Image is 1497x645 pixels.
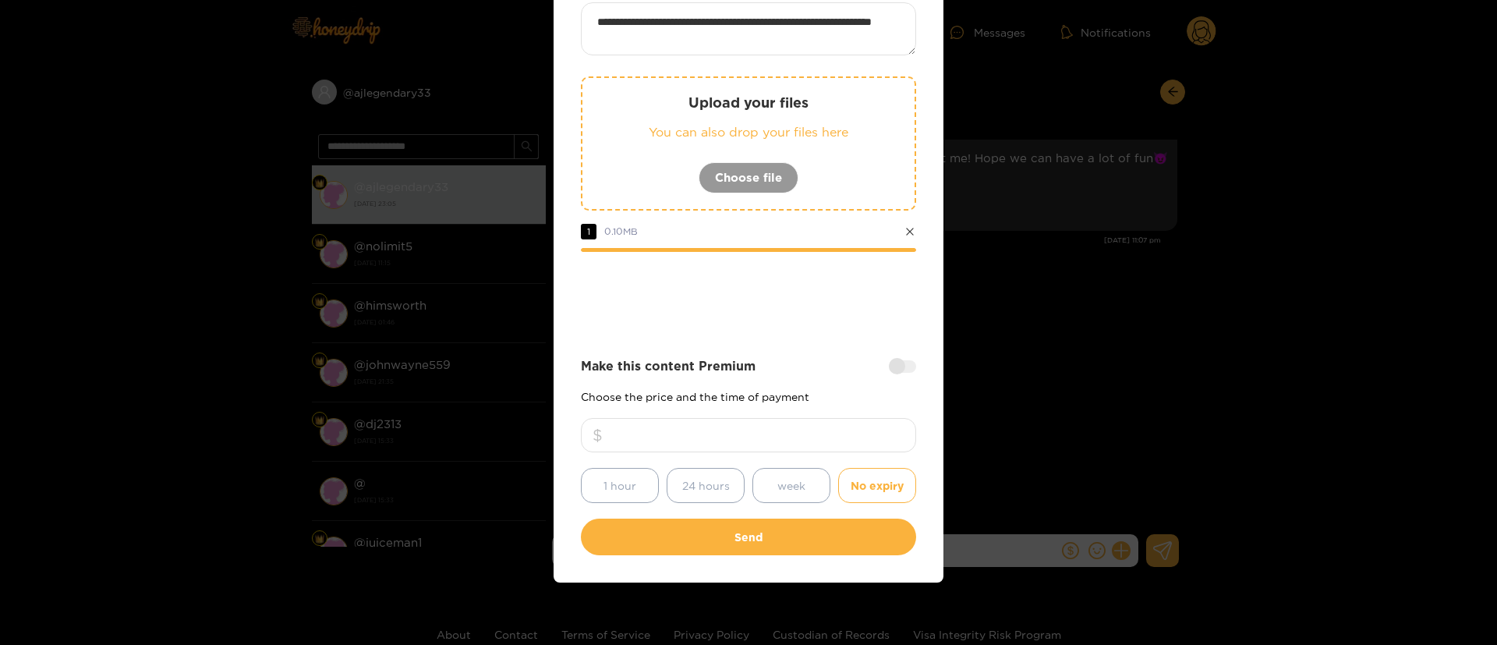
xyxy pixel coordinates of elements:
[581,468,659,503] button: 1 hour
[838,468,916,503] button: No expiry
[851,477,904,494] span: No expiry
[581,224,596,239] span: 1
[603,477,636,494] span: 1 hour
[667,468,745,503] button: 24 hours
[604,226,638,236] span: 0.10 MB
[614,94,883,112] p: Upload your files
[699,162,798,193] button: Choose file
[581,391,916,402] p: Choose the price and the time of payment
[581,519,916,555] button: Send
[752,468,830,503] button: week
[614,123,883,141] p: You can also drop your files here
[581,357,756,375] strong: Make this content Premium
[682,477,730,494] span: 24 hours
[777,477,805,494] span: week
